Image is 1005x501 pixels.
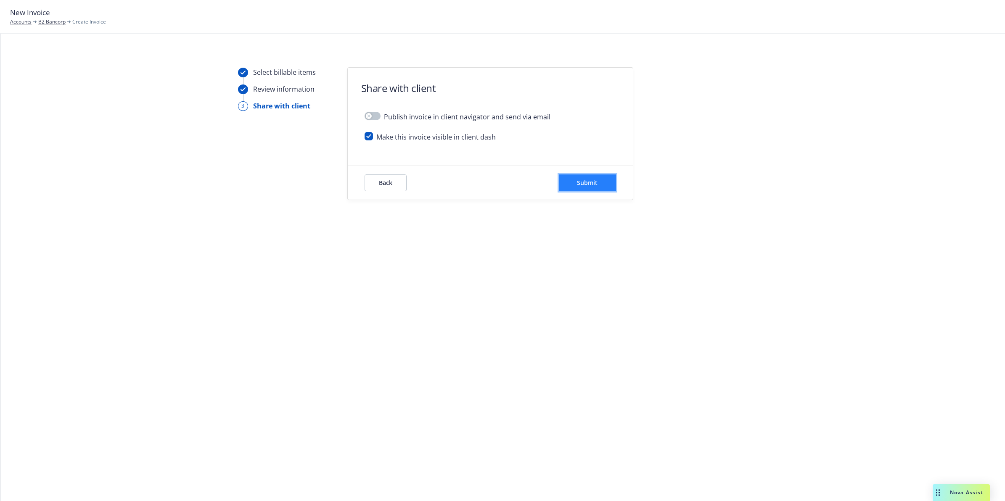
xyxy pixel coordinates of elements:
[10,18,32,26] a: Accounts
[384,112,550,122] span: Publish invoice in client navigator and send via email
[933,484,990,501] button: Nova Assist
[38,18,66,26] a: B2 Bancorp
[10,7,50,18] span: New Invoice
[253,67,316,77] div: Select billable items
[72,18,106,26] span: Create Invoice
[365,174,407,191] button: Back
[577,179,598,187] span: Submit
[253,84,315,94] div: Review information
[361,81,436,95] h1: Share with client
[559,174,616,191] button: Submit
[253,101,310,111] div: Share with client
[379,179,392,187] span: Back
[376,132,496,142] span: Make this invoice visible in client dash
[950,489,983,496] span: Nova Assist
[933,484,943,501] div: Drag to move
[238,101,248,111] div: 3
